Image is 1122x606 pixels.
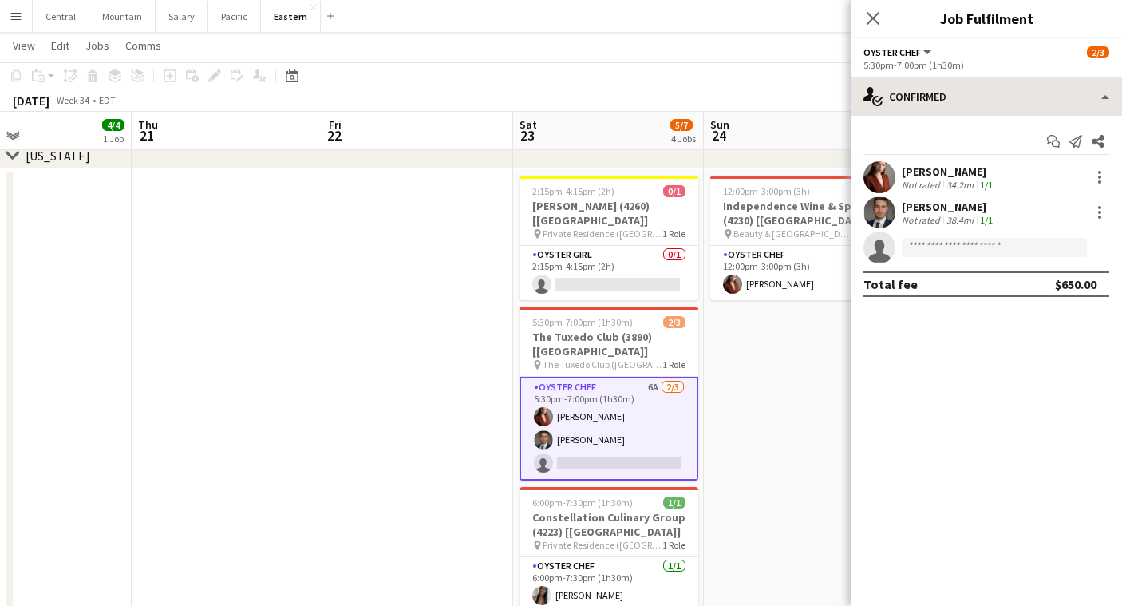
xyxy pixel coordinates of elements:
[156,1,208,32] button: Salary
[543,228,662,240] span: Private Residence ([GEOGRAPHIC_DATA], [GEOGRAPHIC_DATA])
[6,35,41,56] a: View
[708,126,729,145] span: 24
[136,126,158,145] span: 21
[85,38,109,53] span: Jobs
[1087,46,1109,58] span: 2/3
[902,164,996,179] div: [PERSON_NAME]
[670,119,693,131] span: 5/7
[103,133,124,145] div: 1 Job
[723,185,810,197] span: 12:00pm-3:00pm (3h)
[329,117,342,132] span: Fri
[520,330,698,358] h3: The Tuxedo Club (3890) [[GEOGRAPHIC_DATA]]
[99,94,116,106] div: EDT
[102,119,124,131] span: 4/4
[943,214,977,226] div: 38.4mi
[119,35,168,56] a: Comms
[520,199,698,228] h3: [PERSON_NAME] (4260) [[GEOGRAPHIC_DATA]]
[980,214,993,226] app-skills-label: 1/1
[733,228,853,240] span: Beauty & [GEOGRAPHIC_DATA] [GEOGRAPHIC_DATA]
[863,276,918,292] div: Total fee
[520,176,698,300] app-job-card: 2:15pm-4:15pm (2h)0/1[PERSON_NAME] (4260) [[GEOGRAPHIC_DATA]] Private Residence ([GEOGRAPHIC_DATA...
[33,1,89,32] button: Central
[710,199,889,228] h3: Independence Wine & Spirits (4230) [[GEOGRAPHIC_DATA]]
[863,59,1109,71] div: 5:30pm-7:00pm (1h30m)
[543,539,662,551] span: Private Residence ([GEOGRAPHIC_DATA], [GEOGRAPHIC_DATA])
[1055,276,1096,292] div: $650.00
[662,358,685,370] span: 1 Role
[863,46,934,58] button: Oyster Chef
[902,179,943,191] div: Not rated
[532,185,614,197] span: 2:15pm-4:15pm (2h)
[663,497,685,509] span: 1/1
[902,200,996,214] div: [PERSON_NAME]
[520,377,698,481] app-card-role: Oyster Chef6A2/35:30pm-7:00pm (1h30m)[PERSON_NAME][PERSON_NAME]
[543,358,662,370] span: The Tuxedo Club ([GEOGRAPHIC_DATA], [GEOGRAPHIC_DATA])
[51,38,69,53] span: Edit
[663,316,685,328] span: 2/3
[671,133,696,145] div: 4 Jobs
[851,8,1122,29] h3: Job Fulfilment
[532,497,633,509] span: 6:00pm-7:30pm (1h30m)
[26,148,90,164] div: [US_STATE]
[863,46,921,58] span: Oyster Chef
[520,246,698,300] app-card-role: Oyster Girl0/12:15pm-4:15pm (2h)
[517,126,537,145] span: 23
[89,1,156,32] button: Mountain
[663,185,685,197] span: 0/1
[710,246,889,300] app-card-role: Oyster Chef1/112:00pm-3:00pm (3h)[PERSON_NAME]
[532,316,633,328] span: 5:30pm-7:00pm (1h30m)
[326,126,342,145] span: 22
[943,179,977,191] div: 34.2mi
[125,38,161,53] span: Comms
[138,117,158,132] span: Thu
[208,1,261,32] button: Pacific
[710,117,729,132] span: Sun
[520,307,698,481] app-job-card: 5:30pm-7:00pm (1h30m)2/3The Tuxedo Club (3890) [[GEOGRAPHIC_DATA]] The Tuxedo Club ([GEOGRAPHIC_D...
[45,35,76,56] a: Edit
[662,228,685,240] span: 1 Role
[710,176,889,300] app-job-card: 12:00pm-3:00pm (3h)1/1Independence Wine & Spirits (4230) [[GEOGRAPHIC_DATA]] Beauty & [GEOGRAPHIC...
[520,117,537,132] span: Sat
[980,179,993,191] app-skills-label: 1/1
[902,214,943,226] div: Not rated
[662,539,685,551] span: 1 Role
[13,93,49,109] div: [DATE]
[851,77,1122,116] div: Confirmed
[261,1,321,32] button: Eastern
[13,38,35,53] span: View
[79,35,116,56] a: Jobs
[520,510,698,539] h3: Constellation Culinary Group (4223) [[GEOGRAPHIC_DATA]]
[53,94,93,106] span: Week 34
